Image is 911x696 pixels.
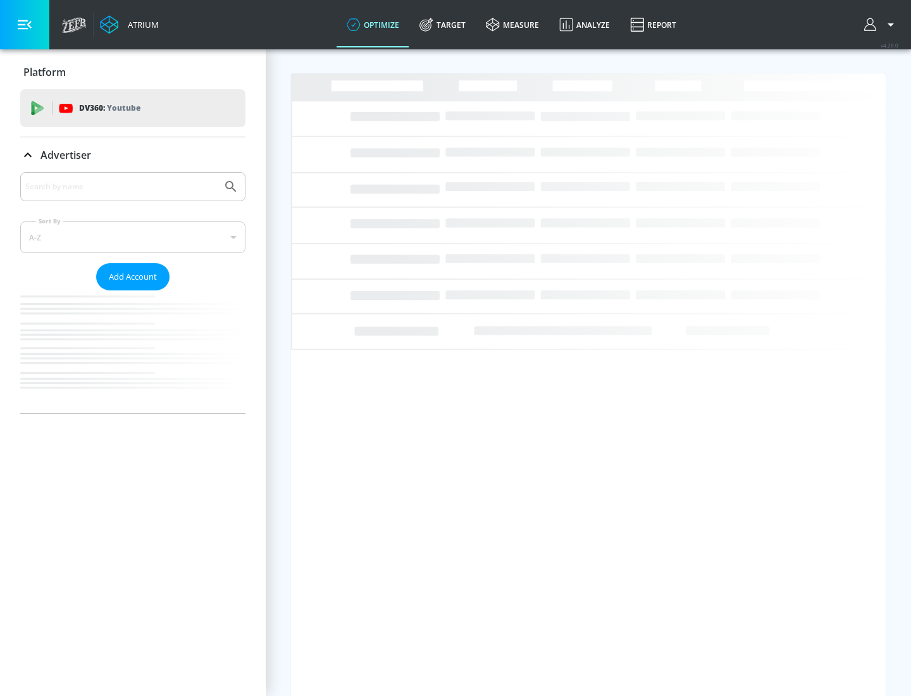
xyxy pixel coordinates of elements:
[40,148,91,162] p: Advertiser
[20,290,245,413] nav: list of Advertiser
[20,137,245,173] div: Advertiser
[20,54,245,90] div: Platform
[409,2,476,47] a: Target
[96,263,170,290] button: Add Account
[25,178,217,195] input: Search by name
[123,19,159,30] div: Atrium
[20,172,245,413] div: Advertiser
[549,2,620,47] a: Analyze
[881,42,898,49] span: v 4.28.0
[337,2,409,47] a: optimize
[20,89,245,127] div: DV360: Youtube
[476,2,549,47] a: measure
[109,270,157,284] span: Add Account
[107,101,140,115] p: Youtube
[100,15,159,34] a: Atrium
[79,101,140,115] p: DV360:
[620,2,686,47] a: Report
[36,217,63,225] label: Sort By
[23,65,66,79] p: Platform
[20,221,245,253] div: A-Z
